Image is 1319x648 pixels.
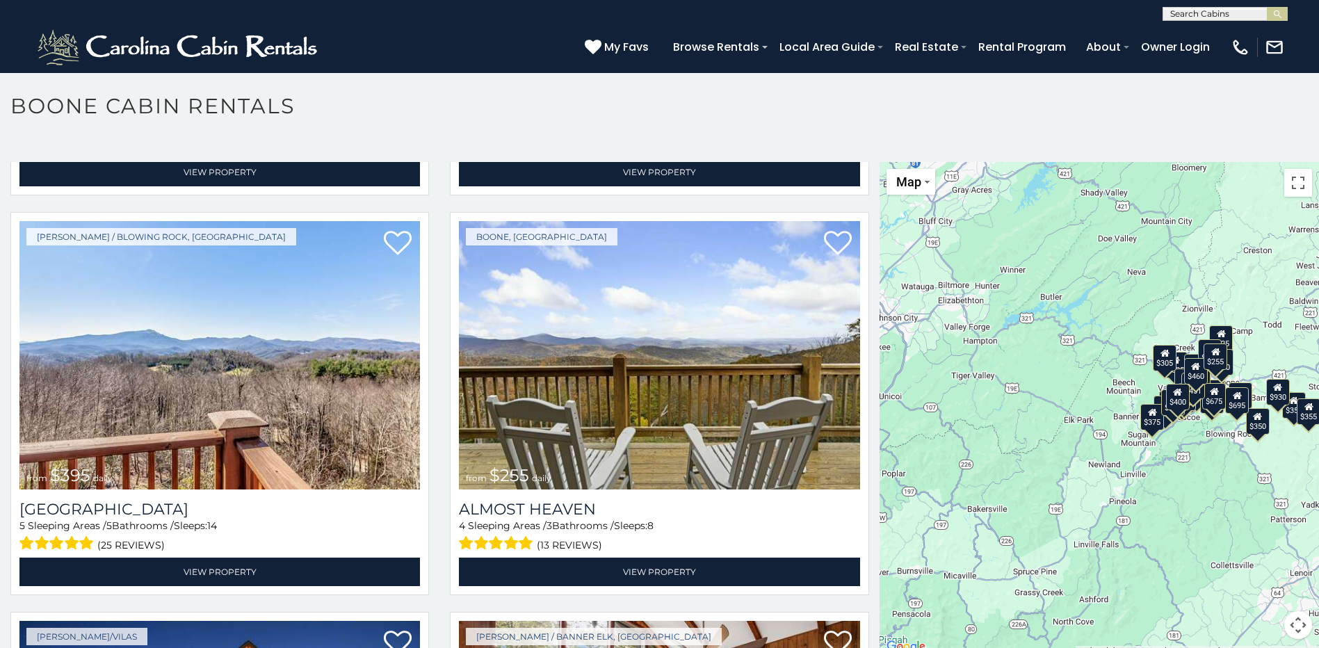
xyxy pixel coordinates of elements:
[1284,611,1312,639] button: Map camera controls
[19,519,25,532] span: 5
[26,228,296,245] a: [PERSON_NAME] / Blowing Rock, [GEOGRAPHIC_DATA]
[1140,404,1164,430] div: $375
[1282,392,1306,419] div: $355
[459,519,465,532] span: 4
[1229,382,1252,409] div: $380
[1201,380,1224,406] div: $395
[1153,345,1176,371] div: $305
[585,38,652,56] a: My Favs
[97,536,165,554] span: (25 reviews)
[19,221,420,489] a: Stone Ridge Lodge from $395 daily
[384,229,412,259] a: Add to favorites
[971,35,1073,59] a: Rental Program
[1187,362,1211,389] div: $210
[1161,389,1185,416] div: $325
[26,628,147,645] a: [PERSON_NAME]/Vilas
[466,228,617,245] a: Boone, [GEOGRAPHIC_DATA]
[647,519,654,532] span: 8
[19,500,420,519] h3: Stone Ridge Lodge
[888,35,965,59] a: Real Estate
[19,221,420,489] img: Stone Ridge Lodge
[1174,368,1198,395] div: $410
[666,35,766,59] a: Browse Rentals
[459,519,859,554] div: Sleeping Areas / Bathrooms / Sleeps:
[466,473,487,483] span: from
[824,229,852,259] a: Add to favorites
[35,26,323,68] img: White-1-2.png
[1199,387,1223,414] div: $315
[19,158,420,186] a: View Property
[459,558,859,586] a: View Property
[106,519,112,532] span: 5
[887,169,935,195] button: Change map style
[532,473,551,483] span: daily
[19,500,420,519] a: [GEOGRAPHIC_DATA]
[459,221,859,489] img: Almost Heaven
[459,221,859,489] a: Almost Heaven from $255 daily
[459,158,859,186] a: View Property
[93,473,113,483] span: daily
[1209,325,1233,352] div: $525
[26,473,47,483] span: from
[1265,38,1284,57] img: mail-regular-white.png
[537,536,602,554] span: (13 reviews)
[466,628,722,645] a: [PERSON_NAME] / Banner Elk, [GEOGRAPHIC_DATA]
[50,465,90,485] span: $395
[1284,169,1312,197] button: Toggle fullscreen view
[1183,358,1207,384] div: $460
[1184,354,1208,380] div: $565
[604,38,649,56] span: My Favs
[207,519,217,532] span: 14
[1166,384,1190,410] div: $400
[1266,379,1290,405] div: $930
[19,519,420,554] div: Sleeping Areas / Bathrooms / Sleeps:
[1231,38,1250,57] img: phone-regular-white.png
[1246,408,1270,435] div: $350
[772,35,882,59] a: Local Area Guide
[19,558,420,586] a: View Property
[1198,339,1222,366] div: $320
[547,519,552,532] span: 3
[1134,35,1217,59] a: Owner Login
[1202,383,1226,410] div: $675
[1225,387,1249,414] div: $695
[1181,373,1205,399] div: $451
[459,500,859,519] a: Almost Heaven
[1204,343,1227,370] div: $255
[896,175,921,189] span: Map
[489,465,529,485] span: $255
[1079,35,1128,59] a: About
